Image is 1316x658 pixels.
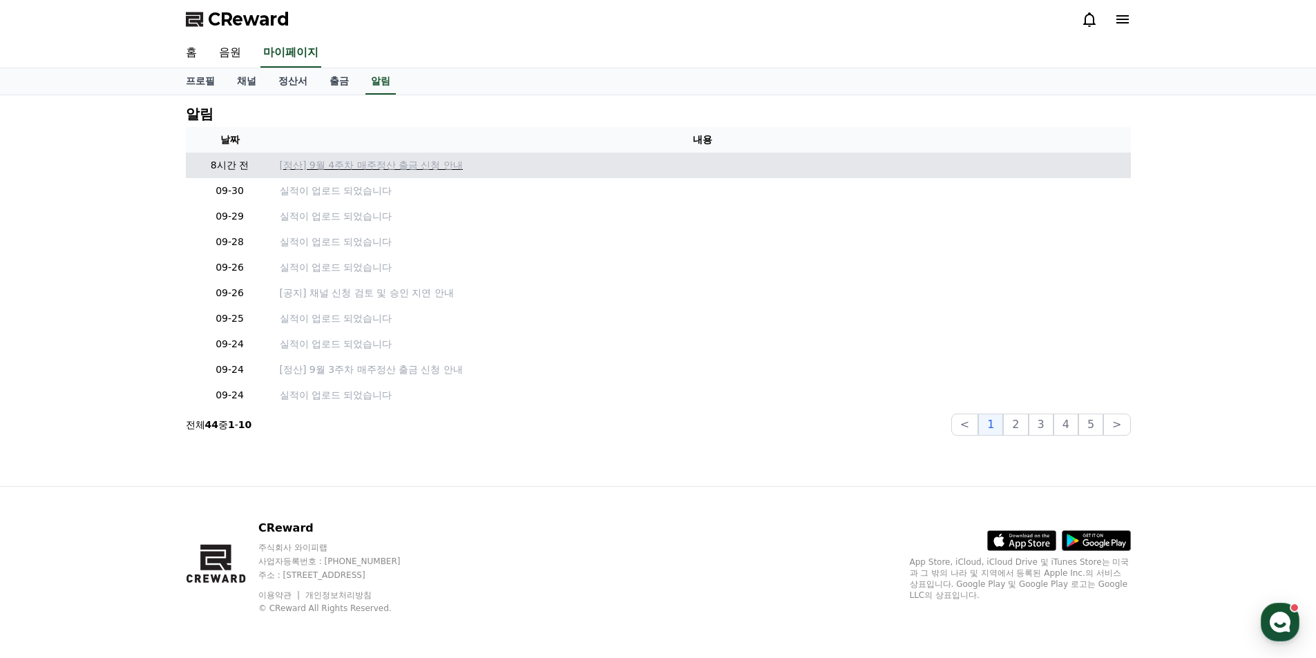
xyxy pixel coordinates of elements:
[208,39,252,68] a: 음원
[280,337,1125,351] a: 실적이 업로드 되었습니다
[1029,414,1053,436] button: 3
[280,311,1125,326] a: 실적이 업로드 되었습니다
[280,286,1125,300] a: [공지] 채널 신청 검토 및 승인 지연 안내
[258,520,427,536] p: CReward
[258,590,302,600] a: 이용약관
[258,556,427,567] p: 사업자등록번호 : [PHONE_NUMBER]
[213,458,230,470] span: 설정
[186,106,213,122] h4: 알림
[228,419,235,430] strong: 1
[191,158,269,173] p: 8시간 전
[267,68,318,95] a: 정산서
[126,459,143,470] span: 대화
[191,235,269,249] p: 09-28
[258,542,427,553] p: 주식회사 와이피랩
[910,557,1131,601] p: App Store, iCloud, iCloud Drive 및 iTunes Store는 미국과 그 밖의 나라 및 지역에서 등록된 Apple Inc.의 서비스 상표입니다. Goo...
[1003,414,1028,436] button: 2
[280,209,1125,224] a: 실적이 업로드 되었습니다
[191,260,269,275] p: 09-26
[191,286,269,300] p: 09-26
[4,438,91,472] a: 홈
[186,418,252,432] p: 전체 중 -
[274,127,1131,153] th: 내용
[258,570,427,581] p: 주소 : [STREET_ADDRESS]
[175,68,226,95] a: 프로필
[1053,414,1078,436] button: 4
[191,184,269,198] p: 09-30
[91,438,178,472] a: 대화
[186,8,289,30] a: CReward
[191,311,269,326] p: 09-25
[205,419,218,430] strong: 44
[44,458,52,470] span: 홈
[238,419,251,430] strong: 10
[978,414,1003,436] button: 1
[1103,414,1130,436] button: >
[191,337,269,351] p: 09-24
[280,260,1125,275] a: 실적이 업로드 되었습니다
[951,414,978,436] button: <
[258,603,427,614] p: © CReward All Rights Reserved.
[175,39,208,68] a: 홈
[260,39,321,68] a: 마이페이지
[191,388,269,403] p: 09-24
[280,388,1125,403] a: 실적이 업로드 되었습니다
[280,235,1125,249] a: 실적이 업로드 되었습니다
[186,127,274,153] th: 날짜
[305,590,372,600] a: 개인정보처리방침
[226,68,267,95] a: 채널
[280,184,1125,198] a: 실적이 업로드 되었습니다
[208,8,289,30] span: CReward
[191,362,269,377] p: 09-24
[280,158,1125,173] a: [정산] 9월 4주차 매주정산 출금 신청 안내
[280,362,1125,377] a: [정산] 9월 3주차 매주정산 출금 신청 안내
[191,209,269,224] p: 09-29
[1078,414,1103,436] button: 5
[365,68,396,95] a: 알림
[178,438,265,472] a: 설정
[318,68,360,95] a: 출금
